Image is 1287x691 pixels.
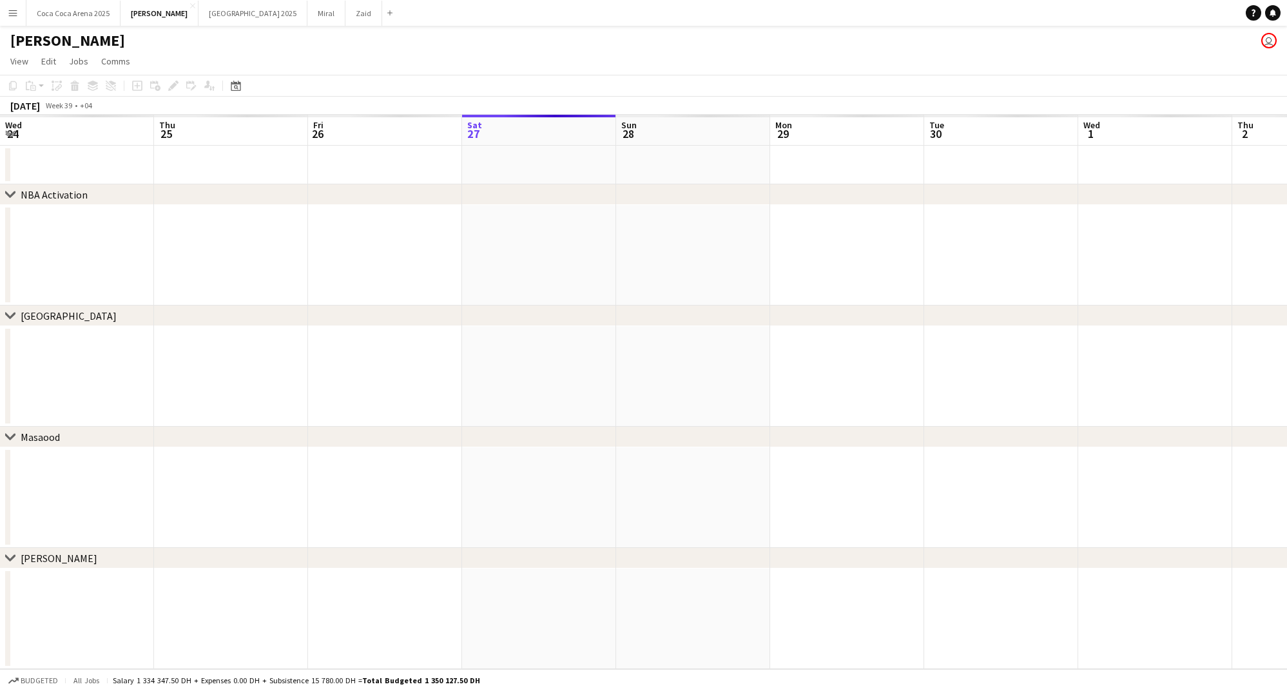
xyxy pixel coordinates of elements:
span: 2 [1235,126,1253,141]
span: 30 [927,126,944,141]
span: Thu [159,119,175,131]
button: Zaid [345,1,382,26]
button: [GEOGRAPHIC_DATA] 2025 [198,1,307,26]
div: +04 [80,101,92,110]
span: 24 [3,126,22,141]
div: [GEOGRAPHIC_DATA] [21,309,117,322]
div: NBA Activation [21,188,88,201]
a: Jobs [64,53,93,70]
a: Edit [36,53,61,70]
a: View [5,53,34,70]
span: Budgeted [21,676,58,685]
span: Tue [929,119,944,131]
div: Masaood [21,431,60,443]
span: Comms [101,55,130,67]
h1: [PERSON_NAME] [10,31,125,50]
button: Budgeted [6,674,60,688]
span: Fri [313,119,324,131]
span: 28 [619,126,637,141]
span: Total Budgeted 1 350 127.50 DH [362,676,480,685]
span: All jobs [71,676,102,685]
div: [PERSON_NAME] [21,552,97,565]
button: Miral [307,1,345,26]
div: [DATE] [10,99,40,112]
button: Coca Coca Arena 2025 [26,1,121,26]
div: Salary 1 334 347.50 DH + Expenses 0.00 DH + Subsistence 15 780.00 DH = [113,676,480,685]
span: Jobs [69,55,88,67]
app-user-avatar: Kate Oliveros [1261,33,1277,48]
span: 25 [157,126,175,141]
span: Thu [1237,119,1253,131]
span: 27 [465,126,482,141]
span: Wed [5,119,22,131]
span: Mon [775,119,792,131]
span: View [10,55,28,67]
a: Comms [96,53,135,70]
span: Sun [621,119,637,131]
span: 26 [311,126,324,141]
span: 1 [1081,126,1100,141]
span: Week 39 [43,101,75,110]
span: Sat [467,119,482,131]
span: Wed [1083,119,1100,131]
span: Edit [41,55,56,67]
button: [PERSON_NAME] [121,1,198,26]
span: 29 [773,126,792,141]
